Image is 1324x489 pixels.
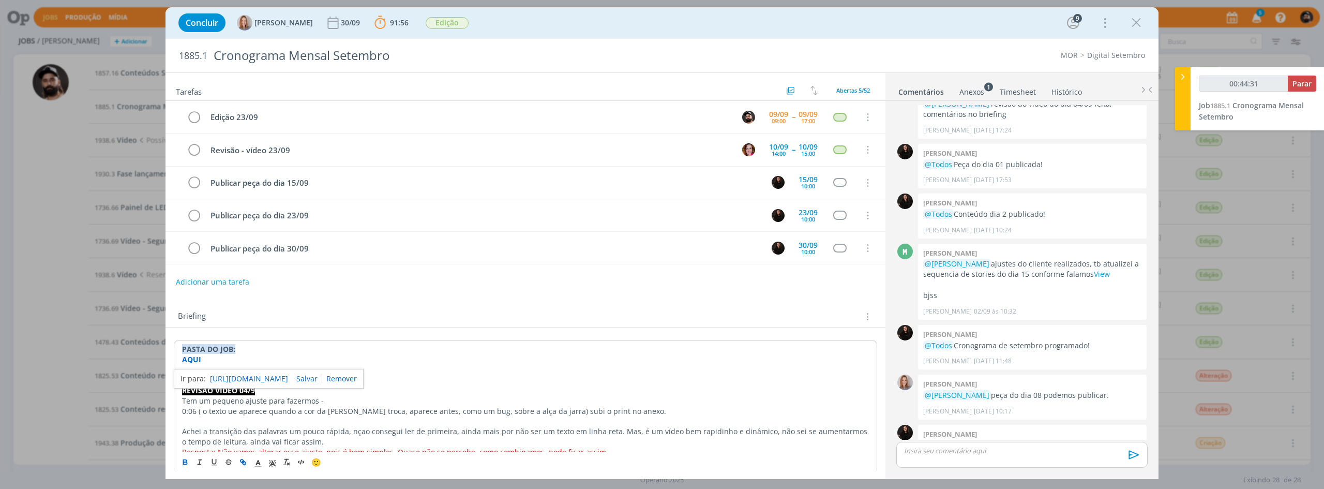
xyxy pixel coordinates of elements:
[770,175,786,190] button: S
[801,118,815,124] div: 17:00
[801,216,815,222] div: 10:00
[182,354,201,364] a: AQUI
[1087,50,1145,60] a: Digital Setembro
[372,14,411,31] button: 91:56
[897,375,913,390] img: A
[1288,76,1316,92] button: Parar
[925,259,989,269] span: @[PERSON_NAME]
[390,18,409,27] span: 91:56
[923,226,972,235] p: [PERSON_NAME]
[801,183,815,189] div: 10:00
[1199,100,1304,122] span: Cronograma Mensal Setembro
[769,111,788,118] div: 09/09
[178,310,206,323] span: Briefing
[1292,79,1312,88] span: Parar
[206,176,762,189] div: Publicar peça do dia 15/09
[251,455,265,468] span: Cor do Texto
[923,126,972,135] p: [PERSON_NAME]
[897,425,913,440] img: S
[206,242,762,255] div: Publicar peça do dia 30/09
[1065,14,1081,31] button: 9
[770,240,786,256] button: S
[897,194,913,209] img: S
[426,17,469,29] span: Edição
[799,209,818,216] div: 23/09
[974,226,1012,235] span: [DATE] 10:24
[923,330,977,339] b: [PERSON_NAME]
[1061,50,1078,60] a: MOR
[925,99,989,109] span: @[PERSON_NAME]
[836,86,870,94] span: Abertas 5/52
[311,456,321,467] span: 🙂
[897,244,913,259] div: M
[206,111,732,124] div: Edição 23/09
[923,429,977,439] b: [PERSON_NAME]
[925,340,952,350] span: @Todos
[959,87,984,97] div: Anexos
[923,99,1141,120] p: revisão do vídeo do dia 04/09 feita, comentários no briefing
[772,209,785,222] img: S
[974,307,1016,316] span: 02/09 às 10:32
[923,379,977,389] b: [PERSON_NAME]
[1073,14,1082,23] div: 9
[741,142,756,157] button: B
[425,17,469,29] button: Edição
[770,208,786,223] button: S
[254,19,313,26] span: [PERSON_NAME]
[792,146,795,153] span: --
[923,198,977,208] b: [PERSON_NAME]
[1199,100,1304,122] a: Job1885.1Cronograma Mensal Setembro
[1210,101,1230,110] span: 1885.1
[772,176,785,189] img: S
[999,82,1036,97] a: Timesheet
[984,82,993,91] sup: 1
[923,149,977,158] b: [PERSON_NAME]
[206,144,732,157] div: Revisão - vídeo 23/09
[810,86,818,95] img: arrow-down-up.svg
[179,50,207,62] span: 1885.1
[923,248,977,258] b: [PERSON_NAME]
[799,176,818,183] div: 15/09
[237,15,313,31] button: A[PERSON_NAME]
[923,259,1141,280] p: ajustes do cliente realizados, tb atualizei a sequencia de stories do dia 15 conforme falamos
[742,143,755,156] img: B
[925,159,952,169] span: @Todos
[923,175,972,185] p: [PERSON_NAME]
[178,13,225,32] button: Concluir
[923,407,972,416] p: [PERSON_NAME]
[898,82,944,97] a: Comentários
[186,19,218,27] span: Concluir
[974,175,1012,185] span: [DATE] 17:53
[923,390,1141,401] p: peça do dia 08 podemos publicar.
[175,273,250,291] button: Adicionar uma tarefa
[799,143,818,151] div: 10/09
[209,43,738,68] div: Cronograma Mensal Setembro
[742,111,755,124] img: B
[974,357,1012,366] span: [DATE] 11:48
[923,209,1141,219] p: Conteúdo dia 2 publicado!
[772,151,786,156] div: 14:00
[925,209,952,219] span: @Todos
[801,151,815,156] div: 15:00
[182,396,869,406] p: Tem um pequeno ajuste para fazermos -
[897,144,913,159] img: S
[923,159,1141,170] p: Peça do dia 01 publicada!
[1094,269,1110,279] a: View
[182,447,608,457] span: Resposta: Não vamos alterar esse ajuste, pois é bem simples. Quase não se percebe, como combinamo...
[165,7,1158,479] div: dialog
[925,390,989,400] span: @[PERSON_NAME]
[182,386,255,395] strong: REVISÃO VÍDEO 04/9
[923,290,1141,301] p: bjss
[1051,82,1082,97] a: Histórico
[974,407,1012,416] span: [DATE] 10:17
[792,113,795,121] span: --
[799,242,818,249] div: 30/09
[897,325,913,340] img: S
[182,426,869,447] p: Achei a transição das palavras um pouco rápida, nçao consegui ler de primeira, ainda mais por não...
[769,143,788,151] div: 10/09
[309,455,323,468] button: 🙂
[923,357,972,366] p: [PERSON_NAME]
[206,209,762,222] div: Publicar peça do dia 23/09
[237,15,252,31] img: A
